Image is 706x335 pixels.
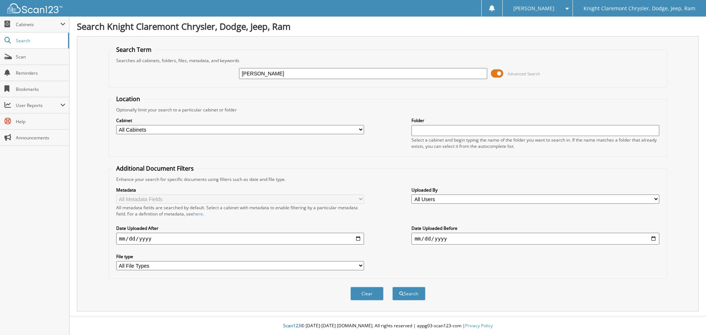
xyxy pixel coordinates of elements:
[411,225,659,231] label: Date Uploaded Before
[16,38,64,44] span: Search
[77,20,699,32] h1: Search Knight Claremont Chrysler, Dodge, Jeep, Ram
[16,86,65,92] span: Bookmarks
[584,6,695,11] span: Knight Claremont Chrysler, Dodge, Jeep, Ram
[392,287,425,300] button: Search
[113,57,663,64] div: Searches all cabinets, folders, files, metadata, and keywords
[513,6,555,11] span: [PERSON_NAME]
[113,107,663,113] div: Optionally limit your search to a particular cabinet or folder
[69,317,706,335] div: © [DATE]-[DATE] [DOMAIN_NAME]. All rights reserved | appg03-scan123-com |
[465,322,493,329] a: Privacy Policy
[669,300,706,335] iframe: Chat Widget
[116,233,364,245] input: start
[411,137,659,149] div: Select a cabinet and begin typing the name of the folder you want to search in. If the name match...
[350,287,384,300] button: Clear
[16,102,60,108] span: User Reports
[411,117,659,124] label: Folder
[16,70,65,76] span: Reminders
[116,225,364,231] label: Date Uploaded After
[116,187,364,193] label: Metadata
[113,95,144,103] legend: Location
[116,253,364,260] label: File type
[507,71,540,76] span: Advanced Search
[16,135,65,141] span: Announcements
[16,54,65,60] span: Scan
[7,3,63,13] img: scan123-logo-white.svg
[113,46,155,54] legend: Search Term
[113,164,197,172] legend: Additional Document Filters
[16,118,65,125] span: Help
[113,176,663,182] div: Enhance your search for specific documents using filters such as date and file type.
[411,233,659,245] input: end
[116,204,364,217] div: All metadata fields are searched by default. Select a cabinet with metadata to enable filtering b...
[116,117,364,124] label: Cabinet
[193,211,203,217] a: here
[16,21,60,28] span: Cabinets
[283,322,301,329] span: Scan123
[411,187,659,193] label: Uploaded By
